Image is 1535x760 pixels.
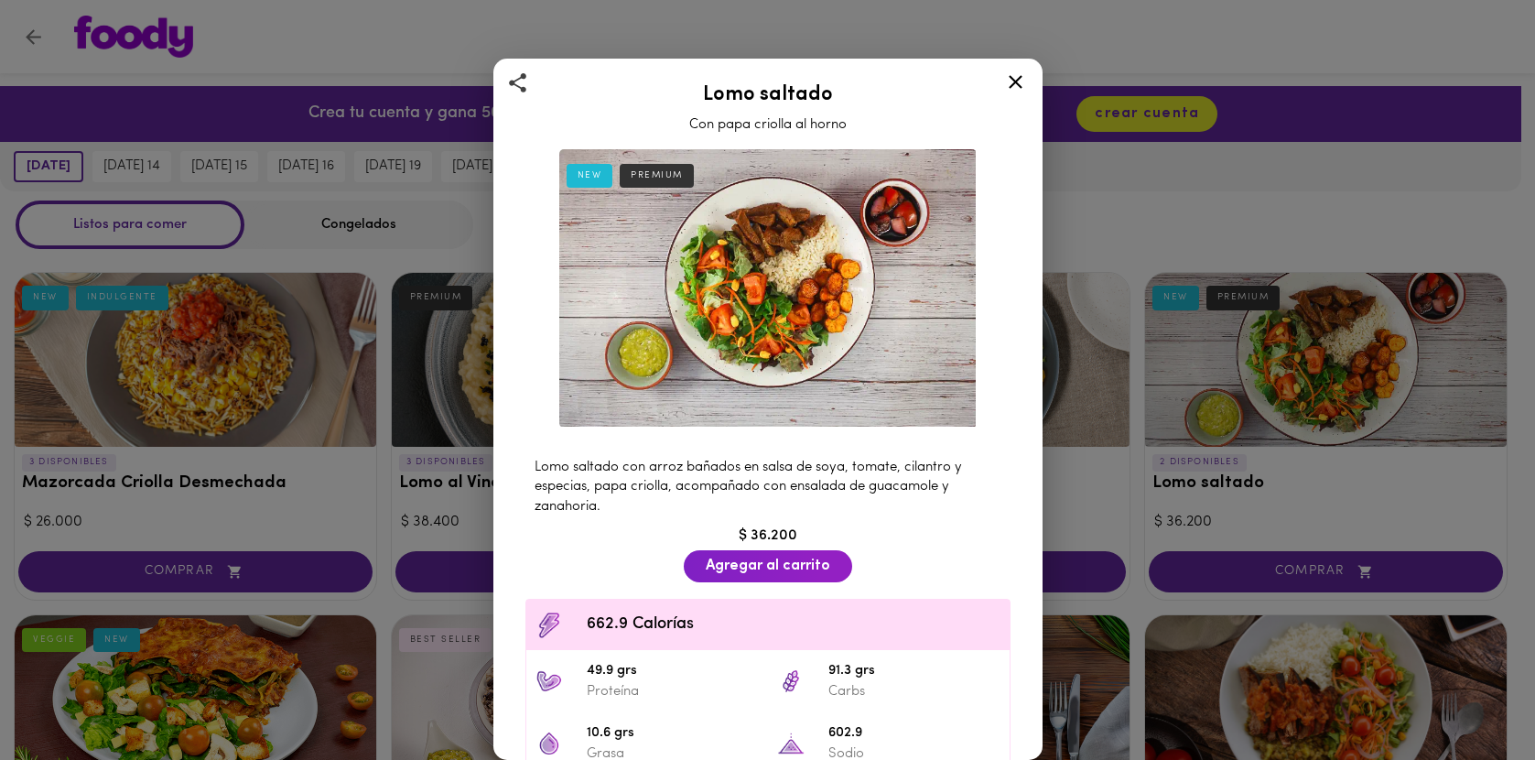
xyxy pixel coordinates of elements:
span: Con papa criolla al horno [689,118,847,132]
img: Contenido calórico [535,612,563,639]
span: Lomo saltado con arroz bañados en salsa de soya, tomate, cilantro y especias, papa criolla, acomp... [535,461,962,514]
img: 49.9 grs Proteína [535,668,563,695]
img: 10.6 grs Grasa [535,730,563,757]
img: Lomo saltado [559,149,977,428]
p: Carbs [828,682,1000,701]
span: 49.9 grs [587,661,759,682]
span: Agregar al carrito [706,558,830,575]
h2: Lomo saltado [516,84,1020,106]
span: 662.9 Calorías [587,613,1000,637]
div: PREMIUM [620,164,694,188]
div: $ 36.200 [516,526,1020,547]
iframe: Messagebird Livechat Widget [1429,654,1517,742]
span: 602.9 [828,723,1000,744]
span: 10.6 grs [587,723,759,744]
img: 91.3 grs Carbs [777,668,805,695]
p: Proteína [587,682,759,701]
div: NEW [567,164,613,188]
span: 91.3 grs [828,661,1000,682]
img: 602.9 Sodio [777,730,805,757]
button: Agregar al carrito [684,550,852,582]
